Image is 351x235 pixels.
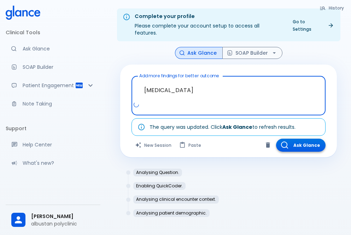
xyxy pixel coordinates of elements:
div: Patient Reports & Referrals [6,78,100,93]
a: Get help from our support team [6,137,100,152]
div: Complete your profile [135,13,283,20]
button: Ask Glance [175,47,223,59]
div: Please complete your account setup to access all features. [135,11,283,39]
li: Settings [6,179,100,196]
a: Go to Settings [288,17,338,34]
textarea: [MEDICAL_DATA] [136,79,321,101]
button: SOAP Builder [222,47,282,59]
p: SOAP Builder [23,64,95,71]
li: Clinical Tools [6,24,100,41]
button: Clears all inputs and results. [131,139,176,152]
button: Clear [263,140,273,150]
p: Analysing Question. [136,170,179,175]
p: What's new? [23,159,95,167]
p: Enabling QuickCoder. [136,183,183,188]
li: Support [6,120,100,137]
p: Note Taking [23,100,95,107]
div: Recent updates and feature releases [6,155,100,171]
p: Patient Engagement [23,82,75,89]
button: History [316,3,348,13]
p: albustan polyclinic [31,220,95,227]
strong: Ask Glance [222,123,252,131]
button: Paste from clipboard [176,139,205,152]
a: Moramiz: Find ICD10AM codes instantly [6,41,100,56]
a: Docugen: Compose a clinical documentation in seconds [6,59,100,75]
p: Analysing clinical encounter context. [136,197,216,202]
button: Ask Glance [276,139,326,152]
a: Advanced note-taking [6,96,100,112]
p: Help Center [23,141,95,148]
p: Analysing patient demographic. [136,211,207,216]
label: Add more findings for better outcome [139,73,219,79]
p: Ask Glance [23,45,95,52]
div: [PERSON_NAME]albustan polyclinic [6,208,100,232]
div: The query was updated. Click to refresh results. [150,121,296,133]
span: [PERSON_NAME] [31,213,95,220]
